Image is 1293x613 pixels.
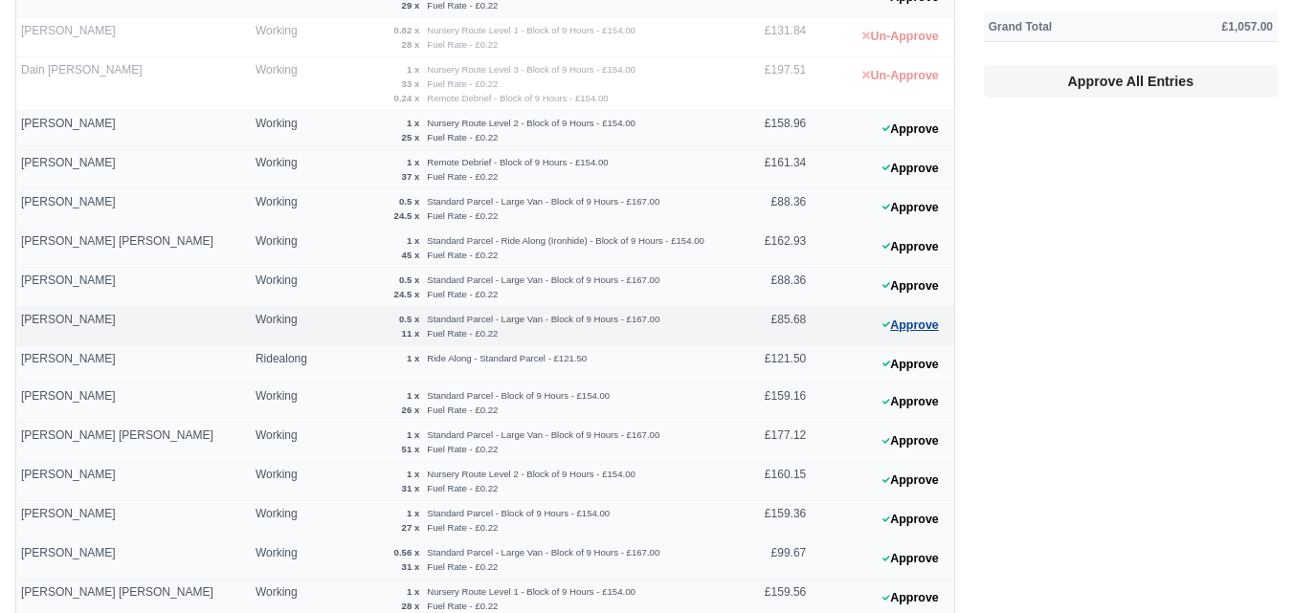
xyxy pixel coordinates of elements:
[984,65,1278,98] button: Approve All Entries
[407,235,419,246] strong: 1 x
[852,62,948,90] button: Un-Approve
[1197,521,1293,613] iframe: Chat Widget
[872,545,949,573] button: Approve
[394,93,420,103] strong: 0.24 x
[427,601,498,611] small: Fuel Rate - £0.22
[427,289,498,299] small: Fuel Rate - £0.22
[427,274,659,285] small: Standard Parcel - Large Van - Block of 9 Hours - £167.00
[726,345,812,383] td: £121.50
[407,390,419,401] strong: 1 x
[251,110,322,149] td: Working
[402,483,420,493] strong: 31 x
[1145,12,1278,41] th: £1,057.00
[872,388,949,416] button: Approve
[427,196,659,207] small: Standard Parcel - Large Van - Block of 9 Hours - £167.00
[16,345,251,383] td: [PERSON_NAME]
[16,17,251,56] td: [PERSON_NAME]
[251,345,322,383] td: Ridealong
[407,586,419,597] strong: 1 x
[399,196,419,207] strong: 0.5 x
[984,12,1145,41] th: Grand Total
[427,157,608,167] small: Remote Debrief - Block of 9 Hours - £154.00
[726,306,812,345] td: £85.68
[407,508,419,518] strong: 1 x
[427,444,498,454] small: Fuel Rate - £0.22
[427,483,498,493] small: Fuel Rate - £0.22
[872,155,949,183] button: Approve
[427,547,659,558] small: Standard Parcel - Large Van - Block of 9 Hours - £167.00
[427,586,635,597] small: Nursery Route Level 1 - Block of 9 Hours - £154.00
[427,93,608,103] small: Remote Debrief - Block of 9 Hours - £154.00
[251,423,322,462] td: Working
[427,64,635,75] small: Nursery Route Level 3 - Block of 9 Hours - £154.00
[402,444,420,454] strong: 51 x
[16,462,251,501] td: [PERSON_NAME]
[16,228,251,267] td: [PERSON_NAME] [PERSON_NAME]
[726,267,812,306] td: £88.36
[251,228,322,267] td: Working
[427,78,498,89] small: Fuel Rate - £0.22
[394,210,420,221] strong: 24.5 x
[402,39,420,50] strong: 28 x
[402,561,420,572] strong: 31 x
[399,314,419,324] strong: 0.5 x
[427,171,498,182] small: Fuel Rate - £0.22
[394,547,420,558] strong: 0.56 x
[16,501,251,540] td: [PERSON_NAME]
[427,469,635,479] small: Nursery Route Level 2 - Block of 9 Hours - £154.00
[872,116,949,143] button: Approve
[407,353,419,363] strong: 1 x
[726,149,812,188] td: £161.34
[726,228,812,267] td: £162.93
[407,157,419,167] strong: 1 x
[402,171,420,182] strong: 37 x
[427,353,587,363] small: Ride Along - Standard Parcel - £121.50
[427,429,659,440] small: Standard Parcel - Large Van - Block of 9 Hours - £167.00
[394,289,420,299] strong: 24.5 x
[872,312,949,339] button: Approve
[872,584,949,612] button: Approve
[402,522,420,533] strong: 27 x
[427,210,498,221] small: Fuel Rate - £0.22
[427,405,498,415] small: Fuel Rate - £0.22
[251,149,322,188] td: Working
[402,405,420,415] strong: 26 x
[251,462,322,501] td: Working
[251,383,322,423] td: Working
[251,188,322,228] td: Working
[427,250,498,260] small: Fuel Rate - £0.22
[872,351,949,379] button: Approve
[427,328,498,339] small: Fuel Rate - £0.22
[251,267,322,306] td: Working
[427,314,659,324] small: Standard Parcel - Large Van - Block of 9 Hours - £167.00
[251,306,322,345] td: Working
[852,23,948,51] button: Un-Approve
[407,118,419,128] strong: 1 x
[427,390,610,401] small: Standard Parcel - Block of 9 Hours - £154.00
[394,25,420,35] strong: 0.82 x
[726,17,812,56] td: £131.84
[872,273,949,300] button: Approve
[872,467,949,494] button: Approve
[427,235,704,246] small: Standard Parcel - Ride Along (Ironhide) - Block of 9 Hours - £154.00
[402,250,420,260] strong: 45 x
[726,383,812,423] td: £159.16
[407,469,419,479] strong: 1 x
[16,383,251,423] td: [PERSON_NAME]
[726,540,812,580] td: £99.67
[402,328,420,339] strong: 11 x
[427,522,498,533] small: Fuel Rate - £0.22
[427,25,635,35] small: Nursery Route Level 1 - Block of 9 Hours - £154.00
[251,501,322,540] td: Working
[726,188,812,228] td: £88.36
[427,132,498,142] small: Fuel Rate - £0.22
[16,110,251,149] td: [PERSON_NAME]
[16,540,251,580] td: [PERSON_NAME]
[872,194,949,222] button: Approve
[427,508,610,518] small: Standard Parcel - Block of 9 Hours - £154.00
[16,423,251,462] td: [PERSON_NAME] [PERSON_NAME]
[402,78,420,89] strong: 33 x
[402,132,420,142] strong: 25 x
[16,188,251,228] td: [PERSON_NAME]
